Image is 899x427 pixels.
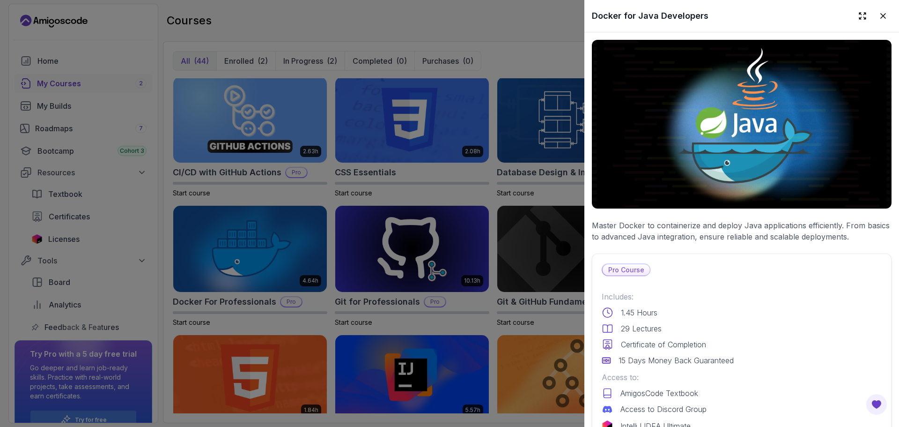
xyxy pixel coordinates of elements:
[602,291,882,302] p: Includes:
[592,9,708,22] h2: Docker for Java Developers
[592,40,892,209] img: docker-for-java-developers_thumbnail
[620,388,698,399] p: AmigosCode Textbook
[603,264,650,276] p: Pro Course
[602,372,882,383] p: Access to:
[621,339,706,350] p: Certificate of Completion
[620,404,707,415] p: Access to Discord Group
[621,323,662,334] p: 29 Lectures
[619,355,734,366] p: 15 Days Money Back Guaranteed
[592,220,892,242] p: Master Docker to containerize and deploy Java applications efficiently. From basics to advanced J...
[865,393,888,416] button: Open Feedback Button
[621,307,657,318] p: 1.45 Hours
[854,7,871,24] button: Expand drawer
